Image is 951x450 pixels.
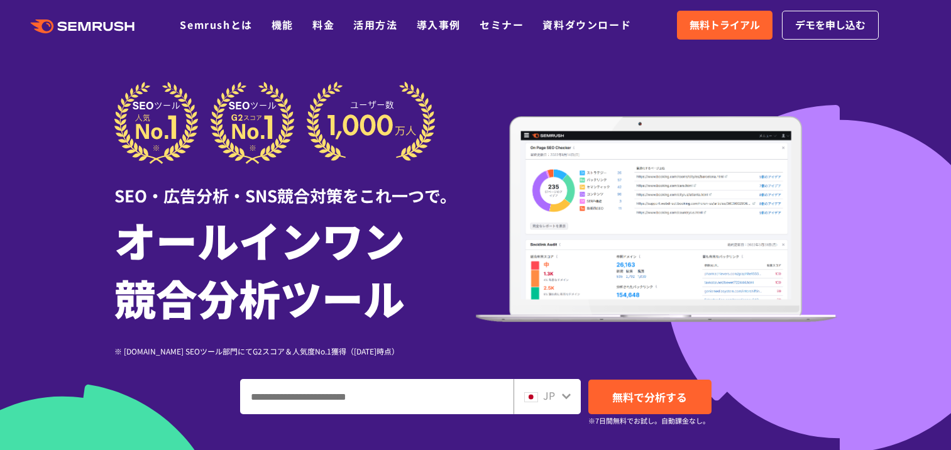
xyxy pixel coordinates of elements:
[417,17,461,32] a: 導入事例
[795,17,866,33] span: デモを申し込む
[312,17,334,32] a: 料金
[114,211,476,326] h1: オールインワン 競合分析ツール
[690,17,760,33] span: 無料トライアル
[180,17,252,32] a: Semrushとは
[353,17,397,32] a: 活用方法
[677,11,772,40] a: 無料トライアル
[272,17,294,32] a: 機能
[612,389,687,405] span: 無料で分析する
[588,380,712,414] a: 無料で分析する
[588,415,710,427] small: ※7日間無料でお試し。自動課金なし。
[114,164,476,207] div: SEO・広告分析・SNS競合対策をこれ一つで。
[543,388,555,403] span: JP
[241,380,513,414] input: ドメイン、キーワードまたはURLを入力してください
[114,345,476,357] div: ※ [DOMAIN_NAME] SEOツール部門にてG2スコア＆人気度No.1獲得（[DATE]時点）
[480,17,524,32] a: セミナー
[542,17,631,32] a: 資料ダウンロード
[782,11,879,40] a: デモを申し込む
